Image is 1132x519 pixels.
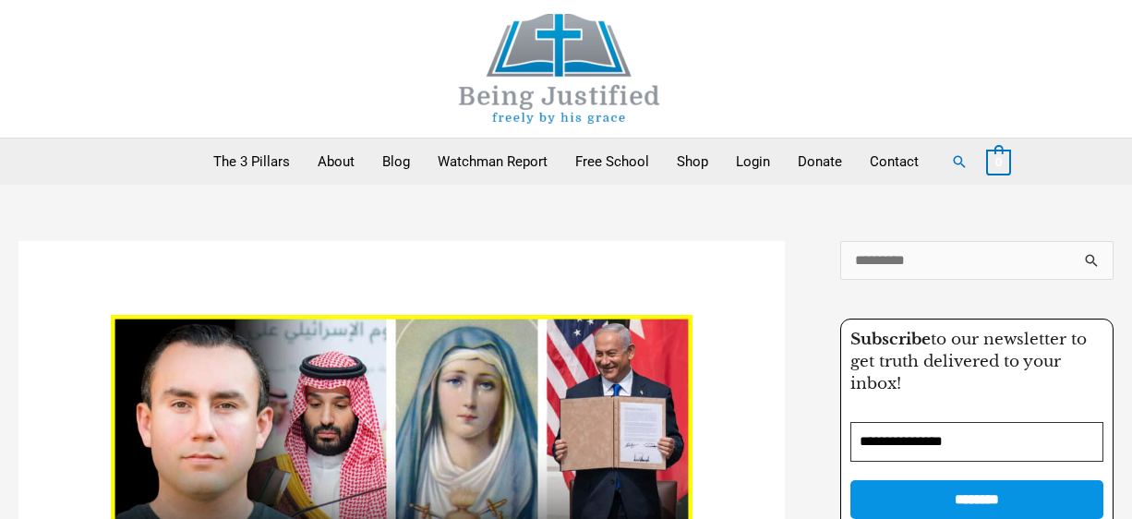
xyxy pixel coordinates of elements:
a: Login [722,139,784,185]
input: Email Address * [850,422,1103,462]
a: Blog [368,139,424,185]
a: Watchman Report [424,139,561,185]
a: Contact [856,139,933,185]
a: Donate [784,139,856,185]
nav: Primary Site Navigation [199,139,933,185]
a: Search button [951,153,968,170]
a: Free School [561,139,663,185]
strong: Subscribe [850,330,931,349]
a: The 3 Pillars [199,139,304,185]
img: Being Justified [421,14,698,124]
a: About [304,139,368,185]
a: View Shopping Cart, empty [986,153,1011,170]
a: Shop [663,139,722,185]
span: to our newsletter to get truth delivered to your inbox! [850,330,1087,393]
span: 0 [995,155,1002,169]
